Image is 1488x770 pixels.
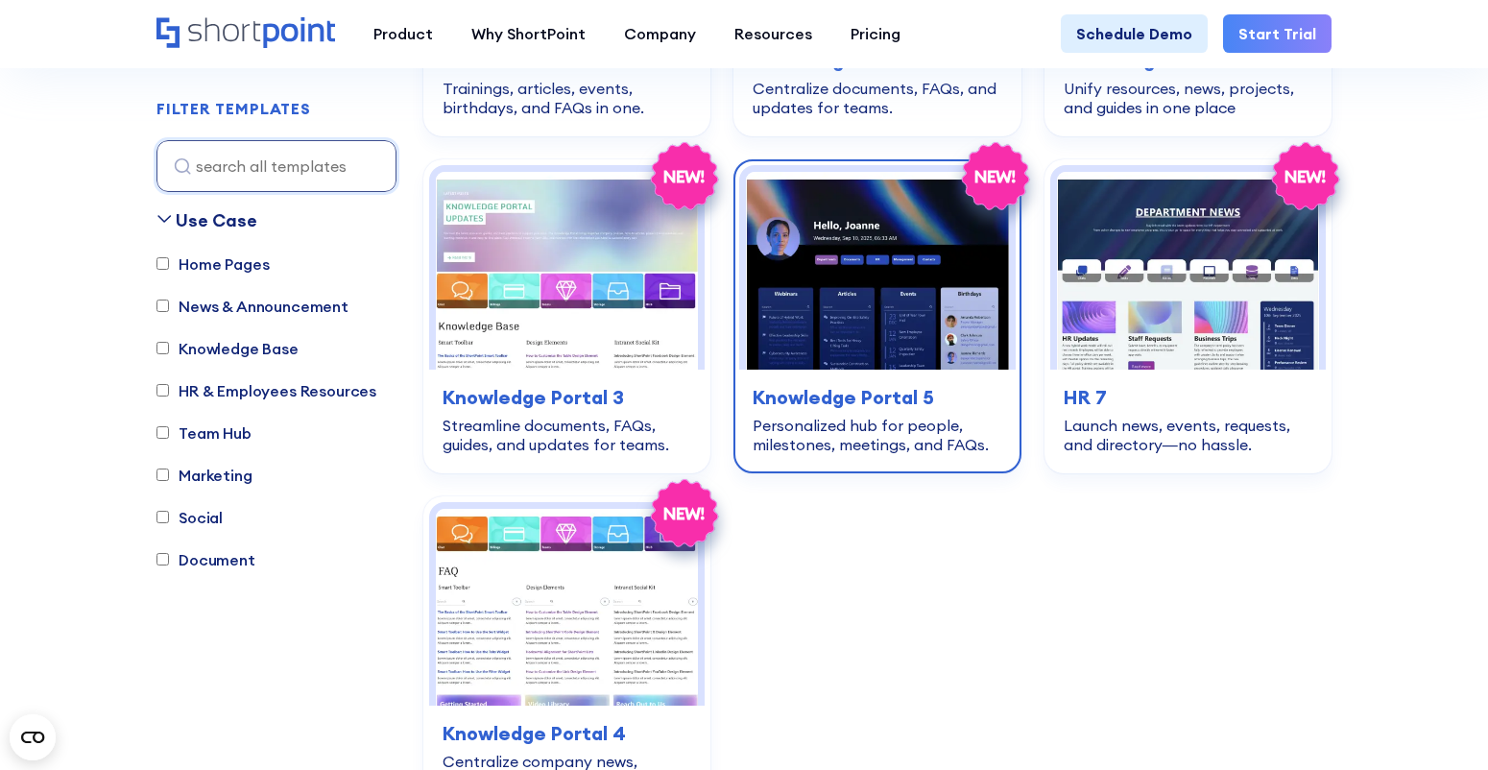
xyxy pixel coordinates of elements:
[1392,678,1488,770] iframe: Chat Widget
[156,512,169,524] input: Social
[831,14,920,53] a: Pricing
[734,22,812,45] div: Resources
[753,383,1001,412] h3: Knowledge Portal 5
[443,719,691,748] h3: Knowledge Portal 4
[624,22,696,45] div: Company
[10,714,56,760] button: Open CMP widget
[156,506,223,529] label: Social
[156,421,252,445] label: Team Hub
[1064,416,1312,454] div: Launch news, events, requests, and directory—no hassle.
[436,172,698,369] img: Knowledge Portal 3 – Best SharePoint Template For Knowledge Base: Streamline documents, FAQs, gui...
[156,554,169,566] input: Document
[373,22,433,45] div: Product
[156,337,299,360] label: Knowledge Base
[156,379,376,402] label: HR & Employees Resources
[1223,14,1332,53] a: Start Trial
[156,17,335,50] a: Home
[605,14,715,53] a: Company
[443,416,691,454] div: Streamline documents, FAQs, guides, and updates for teams.
[1064,383,1312,412] h3: HR 7
[1064,79,1312,117] div: Unify resources, news, projects, and guides in one place
[156,469,169,482] input: Marketing
[746,172,1008,369] img: Knowledge Portal 5 – SharePoint Profile Page: Personalized hub for people, milestones, meetings, ...
[156,102,311,117] div: FILTER TEMPLATES
[452,14,605,53] a: Why ShortPoint
[436,509,698,706] img: Knowledge Portal 4 – SharePoint Wiki Template: Centralize company news, events, highlights, and r...
[851,22,900,45] div: Pricing
[715,14,831,53] a: Resources
[156,253,269,276] label: Home Pages
[156,464,252,487] label: Marketing
[156,343,169,355] input: Knowledge Base
[1061,14,1208,53] a: Schedule Demo
[443,79,691,117] div: Trainings, articles, events, birthdays, and FAQs in one.
[753,79,1001,117] div: Centralize documents, FAQs, and updates for teams.
[156,427,169,440] input: Team Hub
[156,140,396,192] input: search all templates
[443,383,691,412] h3: Knowledge Portal 3
[156,258,169,271] input: Home Pages
[156,301,169,313] input: News & Announcement
[1044,159,1332,472] a: HR 7 – HR SharePoint Template: Launch news, events, requests, and directory—no hassle.HR 7Launch ...
[733,159,1020,472] a: Knowledge Portal 5 – SharePoint Profile Page: Personalized hub for people, milestones, meetings, ...
[156,548,255,571] label: Document
[1057,172,1319,369] img: HR 7 – HR SharePoint Template: Launch news, events, requests, and directory—no hassle.
[176,207,257,233] div: Use Case
[156,295,348,318] label: News & Announcement
[156,385,169,397] input: HR & Employees Resources
[354,14,452,53] a: Product
[423,159,710,472] a: Knowledge Portal 3 – Best SharePoint Template For Knowledge Base: Streamline documents, FAQs, gui...
[753,416,1001,454] div: Personalized hub for people, milestones, meetings, and FAQs.
[471,22,586,45] div: Why ShortPoint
